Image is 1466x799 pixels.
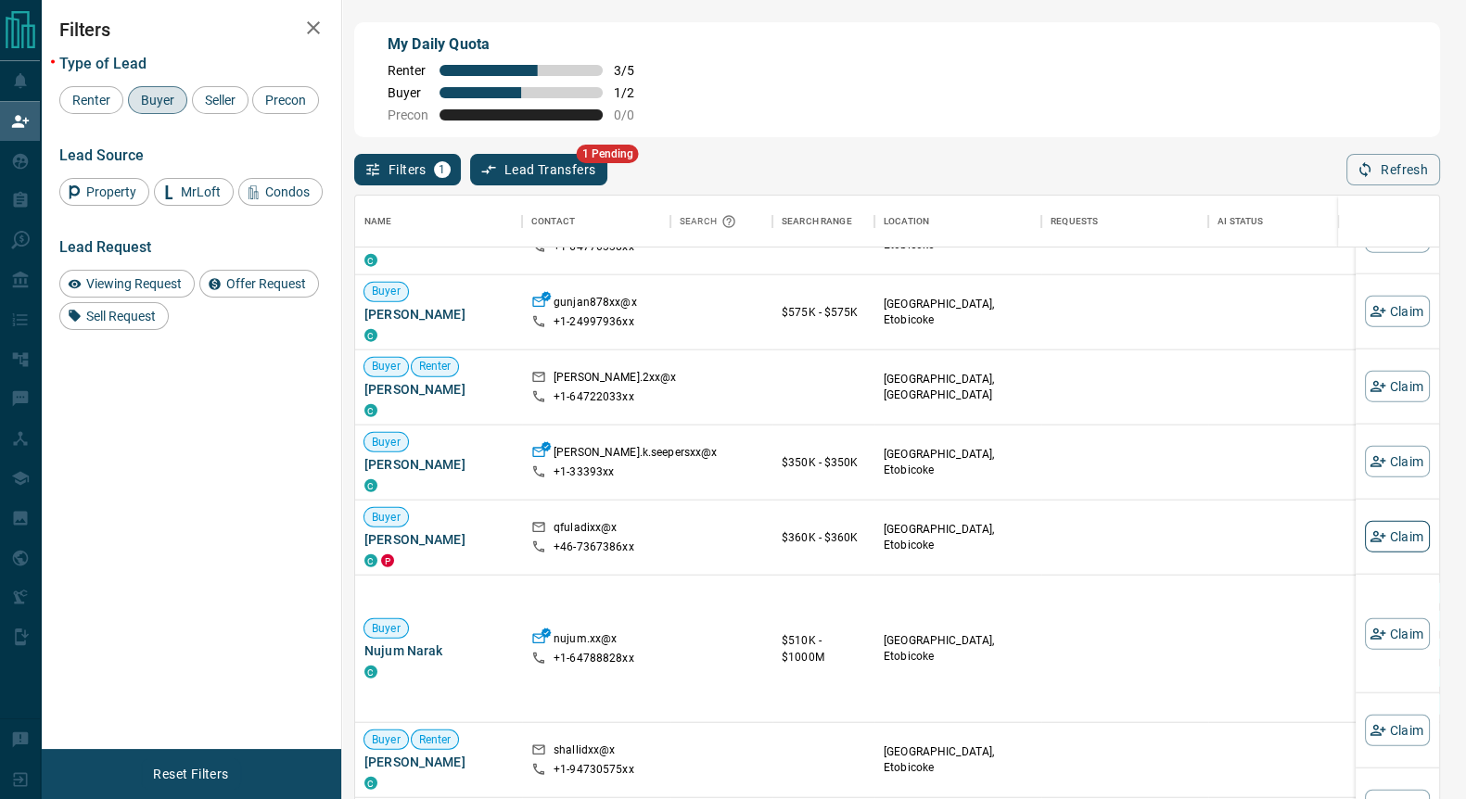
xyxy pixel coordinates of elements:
p: [GEOGRAPHIC_DATA], Etobicoke [884,744,1032,776]
div: MrLoft [154,178,234,206]
div: condos.ca [364,479,377,492]
span: Lead Source [59,146,144,164]
div: Offer Request [199,270,319,298]
p: [GEOGRAPHIC_DATA], Etobicoke [884,447,1032,478]
div: AI Status [1208,196,1412,247]
div: condos.ca [364,329,377,342]
p: +1- 33393xx [554,464,614,480]
button: Lead Transfers [470,154,608,185]
span: Lead Request [59,238,151,256]
p: +46- 7367386xx [554,539,634,555]
span: Renter [412,731,459,747]
p: shallidxx@x [554,742,615,762]
div: Precon [252,86,319,114]
span: Buyer [364,434,408,450]
p: +1- 24997936xx [554,314,634,330]
span: Nujum Narak [364,641,513,660]
p: $350K - $350K [782,454,865,471]
span: Property [80,184,143,199]
div: Seller [192,86,249,114]
div: Contact [522,196,670,247]
button: Claim [1365,371,1430,402]
span: 3 / 5 [614,63,655,78]
span: 1 Pending [577,145,639,163]
div: Contact [531,196,575,247]
button: Claim [1365,446,1430,477]
span: 1 [436,163,449,176]
div: Buyer [128,86,187,114]
span: Renter [66,93,117,108]
span: [PERSON_NAME] [364,455,513,474]
p: [GEOGRAPHIC_DATA], [GEOGRAPHIC_DATA] [884,372,1032,403]
span: Buyer [364,731,408,747]
span: Type of Lead [59,55,147,72]
button: Claim [1365,520,1430,552]
p: +1- 94730575xx [554,762,634,778]
button: Claim [1365,617,1430,649]
div: Search Range [772,196,874,247]
p: $575K - $575K [782,304,865,321]
p: +1- 64722033xx [554,389,634,405]
span: [PERSON_NAME] [364,530,513,549]
p: [GEOGRAPHIC_DATA], Etobicoke [884,522,1032,553]
span: Renter [388,63,428,78]
p: +1- 64788828xx [554,651,634,666]
div: Location [874,196,1041,247]
span: [PERSON_NAME] [364,753,513,771]
span: Buyer [388,85,428,100]
span: Buyer [364,284,408,299]
span: Condos [259,184,316,199]
div: condos.ca [364,777,377,790]
div: condos.ca [364,404,377,417]
span: Offer Request [220,276,312,291]
div: Renter [59,86,123,114]
div: condos.ca [364,666,377,679]
span: [PERSON_NAME] [364,380,513,399]
div: Name [355,196,522,247]
p: [PERSON_NAME].2xx@x [554,370,676,389]
div: Property [59,178,149,206]
span: Sell Request [80,309,162,323]
div: Search [680,196,741,247]
div: Requests [1041,196,1208,247]
p: $360K - $360K [782,529,865,546]
span: Buyer [364,620,408,636]
p: +1- 64770338xx [554,239,634,255]
button: Claim [1365,296,1430,327]
div: property.ca [381,554,394,567]
div: Viewing Request [59,270,195,298]
h2: Filters [59,19,323,41]
button: Filters1 [354,154,461,185]
div: condos.ca [364,554,377,567]
button: Reset Filters [141,758,240,790]
div: Location [884,196,929,247]
span: Precon [259,93,312,108]
span: Renter [412,359,459,374]
div: condos.ca [364,254,377,267]
div: Condos [238,178,323,206]
span: Viewing Request [80,276,188,291]
div: Search Range [782,196,852,247]
p: [PERSON_NAME].k.seepersxx@x [554,445,717,464]
span: Seller [198,93,242,108]
button: Claim [1365,715,1430,746]
p: [GEOGRAPHIC_DATA], Etobicoke [884,297,1032,328]
button: Refresh [1346,154,1440,185]
span: Buyer [364,509,408,525]
div: Requests [1051,196,1098,247]
div: AI Status [1217,196,1263,247]
p: qfuladixx@x [554,520,617,539]
span: Buyer [364,359,408,374]
span: [PERSON_NAME] [364,305,513,323]
p: $510K - $1000M [782,632,865,666]
div: Sell Request [59,302,169,330]
span: 1 / 2 [614,85,655,100]
p: nujum.xx@x [554,631,617,651]
p: [GEOGRAPHIC_DATA], Etobicoke [884,633,1032,665]
span: MrLoft [174,184,227,199]
div: Name [364,196,392,247]
span: 0 / 0 [614,108,655,122]
span: Precon [388,108,428,122]
span: Buyer [134,93,181,108]
p: gunjan878xx@x [554,295,637,314]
